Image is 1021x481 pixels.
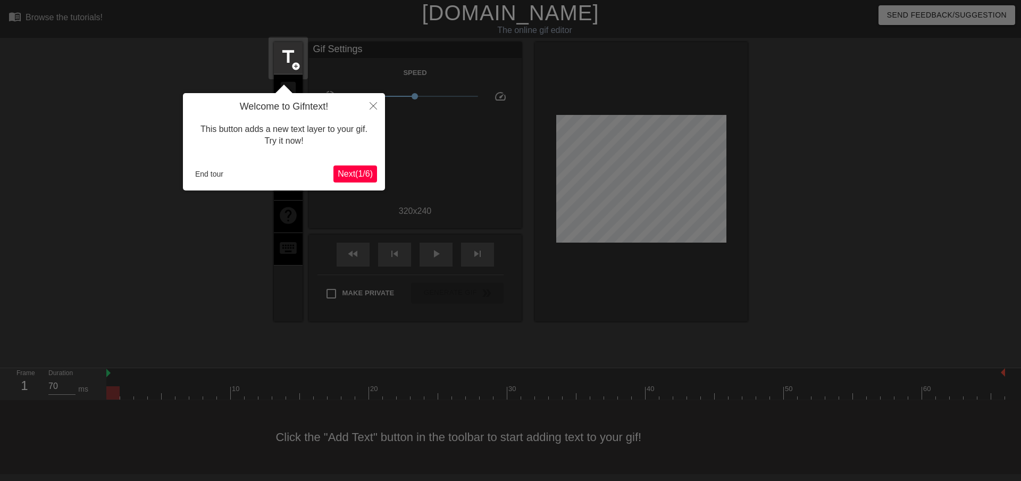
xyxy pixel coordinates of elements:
button: Close [362,93,385,118]
h4: Welcome to Gifntext! [191,101,377,113]
span: Next ( 1 / 6 ) [338,169,373,178]
button: End tour [191,166,228,182]
div: This button adds a new text layer to your gif. Try it now! [191,113,377,158]
button: Next [333,165,377,183]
